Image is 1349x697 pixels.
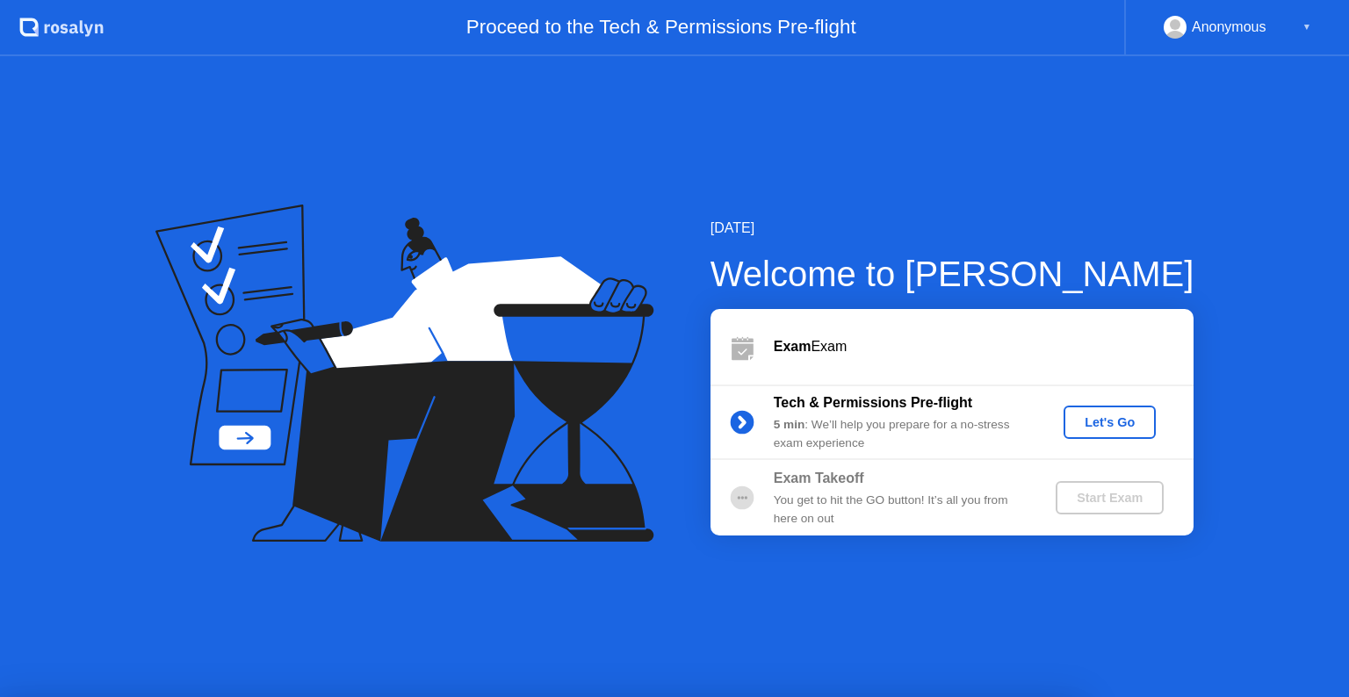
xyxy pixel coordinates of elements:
[711,218,1194,239] div: [DATE]
[774,336,1194,357] div: Exam
[1063,491,1157,505] div: Start Exam
[774,418,805,431] b: 5 min
[774,339,812,354] b: Exam
[774,416,1027,452] div: : We’ll help you prepare for a no-stress exam experience
[1302,16,1311,39] div: ▼
[711,248,1194,300] div: Welcome to [PERSON_NAME]
[774,492,1027,528] div: You get to hit the GO button! It’s all you from here on out
[1071,415,1149,429] div: Let's Go
[774,471,864,485] b: Exam Takeoff
[1192,16,1266,39] div: Anonymous
[774,395,972,410] b: Tech & Permissions Pre-flight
